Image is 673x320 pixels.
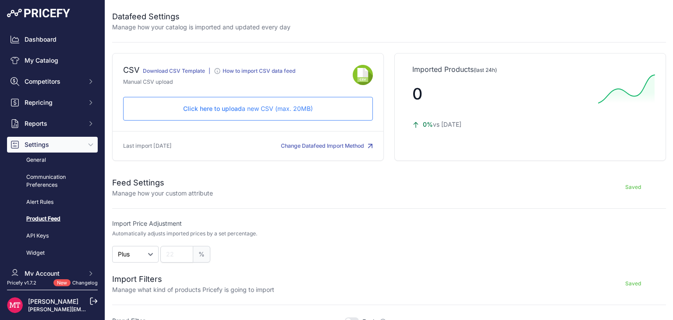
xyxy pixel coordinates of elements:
button: Settings [7,137,98,153]
a: Communication Preferences [7,170,98,193]
div: How to import CSV data feed [223,68,295,75]
button: Competitors [7,74,98,89]
div: Pricefy v1.7.2 [7,279,36,287]
span: Competitors [25,77,82,86]
span: Click here to upload [183,105,242,112]
a: How to import CSV data feed [214,69,295,76]
input: 22 [160,246,193,263]
h2: Feed Settings [112,177,213,189]
span: % [193,246,210,263]
p: vs [DATE] [412,120,591,129]
label: Import Price Adjustment [112,219,386,228]
a: Dashboard [7,32,98,47]
div: | [209,68,210,78]
button: Repricing [7,95,98,110]
p: Automatically adjusts imported prices by a set percentage. [112,230,257,237]
p: Manage what kind of products Pricefy is going to import [112,285,274,294]
span: My Account [25,269,82,278]
p: Last import [DATE] [123,142,172,150]
button: Change Datafeed Import Method [281,142,373,150]
span: (last 24h) [474,67,497,73]
img: Pricefy Logo [7,9,70,18]
p: Manual CSV upload [123,78,353,86]
a: My Catalog [7,53,98,68]
p: a new CSV (max. 20MB) [131,104,365,113]
a: Widget [7,245,98,261]
a: [PERSON_NAME][EMAIL_ADDRESS][DOMAIN_NAME] [28,306,163,313]
a: Download CSV Template [143,68,205,74]
a: API Keys [7,228,98,244]
a: General [7,153,98,168]
span: Settings [25,140,82,149]
p: Manage how your custom attribute [112,189,213,198]
span: Reports [25,119,82,128]
button: Saved [600,277,666,291]
button: Reports [7,116,98,132]
h2: Import Filters [112,273,274,285]
span: Repricing [25,98,82,107]
div: CSV [123,64,139,78]
a: Alert Rules [7,195,98,210]
span: 0% [423,121,433,128]
p: Imported Products [412,64,648,75]
button: Saved [600,180,666,194]
button: My Account [7,266,98,281]
h2: Datafeed Settings [112,11,290,23]
a: Product Feed [7,211,98,227]
a: Changelog [72,280,98,286]
p: Manage how your catalog is imported and updated every day [112,23,290,32]
span: New [53,279,71,287]
a: [PERSON_NAME] [28,298,78,305]
span: 0 [412,84,422,103]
